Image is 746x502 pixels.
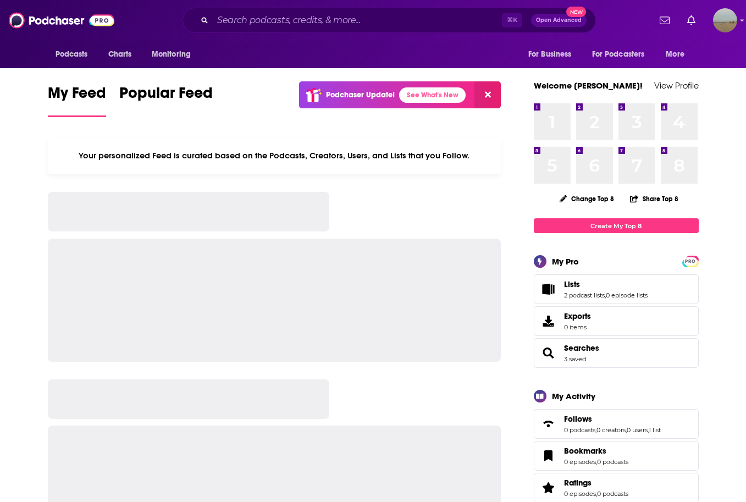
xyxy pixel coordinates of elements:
[564,446,628,456] a: Bookmarks
[564,311,591,321] span: Exports
[648,426,649,434] span: ,
[56,47,88,62] span: Podcasts
[553,192,621,206] button: Change Top 8
[538,313,560,329] span: Exports
[606,291,648,299] a: 0 episode lists
[521,44,585,65] button: open menu
[627,426,648,434] a: 0 users
[564,446,606,456] span: Bookmarks
[654,80,699,91] a: View Profile
[48,84,106,117] a: My Feed
[683,11,700,30] a: Show notifications dropdown
[108,47,132,62] span: Charts
[713,8,737,32] span: Logged in as shenderson
[585,44,661,65] button: open menu
[534,441,699,471] span: Bookmarks
[658,44,698,65] button: open menu
[564,414,661,424] a: Follows
[552,256,579,267] div: My Pro
[564,490,596,498] a: 0 episodes
[666,47,684,62] span: More
[538,480,560,495] a: Ratings
[552,391,595,401] div: My Activity
[534,218,699,233] a: Create My Top 8
[528,47,572,62] span: For Business
[534,338,699,368] span: Searches
[684,257,697,265] a: PRO
[538,282,560,297] a: Lists
[213,12,502,29] input: Search podcasts, credits, & more...
[564,291,605,299] a: 2 podcast lists
[144,44,205,65] button: open menu
[564,279,648,289] a: Lists
[566,7,586,17] span: New
[534,409,699,439] span: Follows
[399,87,466,103] a: See What's New
[564,355,586,363] a: 3 saved
[564,323,591,331] span: 0 items
[605,291,606,299] span: ,
[564,458,596,466] a: 0 episodes
[564,279,580,289] span: Lists
[595,426,596,434] span: ,
[649,426,661,434] a: 1 list
[48,44,102,65] button: open menu
[564,414,592,424] span: Follows
[502,13,522,27] span: ⌘ K
[152,47,191,62] span: Monitoring
[48,84,106,109] span: My Feed
[534,306,699,336] a: Exports
[538,416,560,432] a: Follows
[564,343,599,353] a: Searches
[538,448,560,464] a: Bookmarks
[713,8,737,32] button: Show profile menu
[538,345,560,361] a: Searches
[713,8,737,32] img: User Profile
[534,274,699,304] span: Lists
[597,458,628,466] a: 0 podcasts
[564,426,595,434] a: 0 podcasts
[626,426,627,434] span: ,
[9,10,114,31] img: Podchaser - Follow, Share and Rate Podcasts
[655,11,674,30] a: Show notifications dropdown
[326,90,395,100] p: Podchaser Update!
[536,18,582,23] span: Open Advanced
[597,490,628,498] a: 0 podcasts
[534,80,643,91] a: Welcome [PERSON_NAME]!
[564,478,628,488] a: Ratings
[101,44,139,65] a: Charts
[629,188,679,209] button: Share Top 8
[119,84,213,109] span: Popular Feed
[531,14,587,27] button: Open AdvancedNew
[596,458,597,466] span: ,
[119,84,213,117] a: Popular Feed
[564,478,592,488] span: Ratings
[592,47,645,62] span: For Podcasters
[596,426,626,434] a: 0 creators
[48,137,501,174] div: Your personalized Feed is curated based on the Podcasts, Creators, Users, and Lists that you Follow.
[596,490,597,498] span: ,
[183,8,596,33] div: Search podcasts, credits, & more...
